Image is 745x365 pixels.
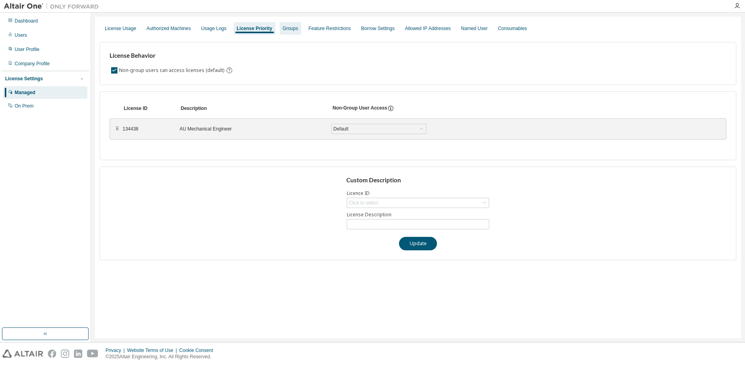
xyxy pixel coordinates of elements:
[127,347,179,354] div: Website Terms of Use
[124,105,171,112] div: License ID
[347,198,489,208] div: Click to select
[181,105,323,112] div: Description
[5,76,43,82] div: License Settings
[119,66,226,75] label: Non-group users can access licenses (default)
[15,61,50,67] div: Company Profile
[180,126,322,132] div: AU Mechanical Engineer
[349,200,378,206] div: Click to select
[110,52,232,60] h3: License Behavior
[87,350,98,358] img: youtube.svg
[226,67,233,74] svg: By default any user not assigned to any group can access any license. Turn this setting off to di...
[15,18,38,24] div: Dashboard
[123,126,170,132] div: 134438
[48,350,56,358] img: facebook.svg
[15,103,34,109] div: On Prem
[146,25,191,32] div: Authorized Machines
[461,25,488,32] div: Named User
[333,105,387,112] div: Non-Group User Access
[361,25,395,32] div: Borrow Settings
[106,354,218,360] p: © 2025 Altair Engineering, Inc. All Rights Reserved.
[74,350,82,358] img: linkedin.svg
[332,124,426,134] div: Default
[405,25,451,32] div: Allowed IP Addresses
[347,212,489,218] label: License Description
[347,190,489,197] label: Licence ID
[61,350,69,358] img: instagram.svg
[15,89,35,96] div: Managed
[4,2,103,10] img: Altair One
[399,237,437,250] button: Update
[15,46,40,53] div: User Profile
[179,347,217,354] div: Cookie Consent
[283,25,298,32] div: Groups
[332,125,350,133] div: Default
[346,176,490,184] h3: Custom Description
[308,25,351,32] div: Feature Restrictions
[2,350,43,358] img: altair_logo.svg
[106,347,127,354] div: Privacy
[15,32,27,38] div: Users
[201,25,226,32] div: Usage Logs
[105,25,136,32] div: License Usage
[115,126,119,132] div: ⠿
[237,25,272,32] div: License Priority
[498,25,527,32] div: Consumables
